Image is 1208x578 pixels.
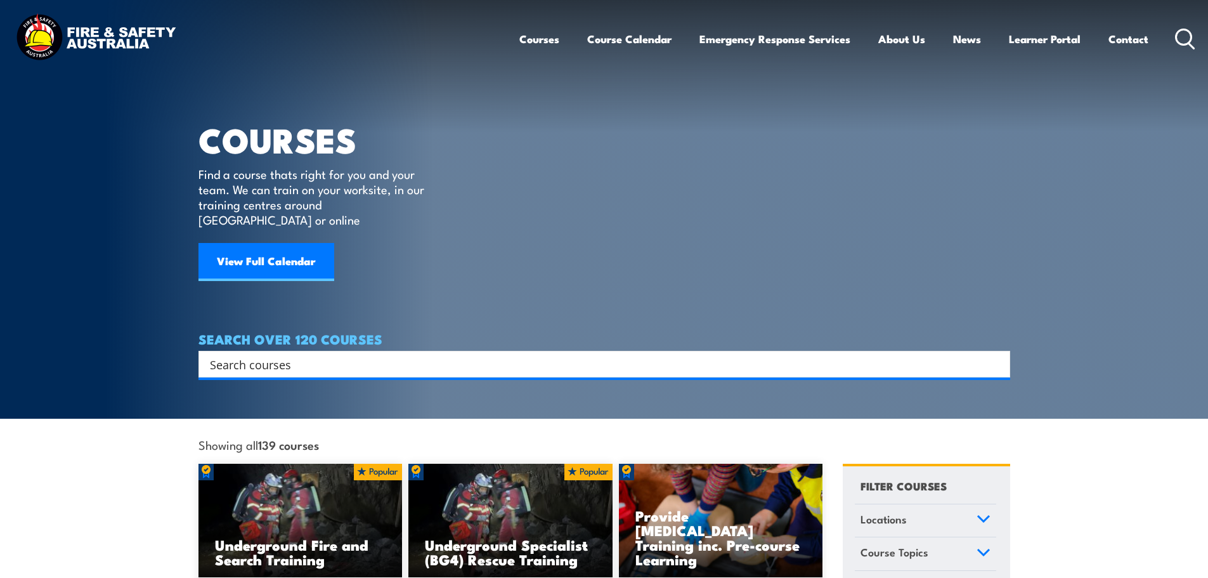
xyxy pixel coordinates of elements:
a: Courses [519,22,559,56]
a: Contact [1108,22,1148,56]
h3: Underground Fire and Search Training [215,537,386,567]
form: Search form [212,355,985,373]
a: View Full Calendar [198,243,334,281]
a: About Us [878,22,925,56]
h4: FILTER COURSES [861,477,947,494]
span: Course Topics [861,544,928,561]
a: Underground Fire and Search Training [198,464,403,578]
a: Provide [MEDICAL_DATA] Training inc. Pre-course Learning [619,464,823,578]
strong: 139 courses [258,436,319,453]
span: Locations [861,511,907,528]
a: News [953,22,981,56]
input: Search input [210,355,982,374]
a: Learner Portal [1009,22,1081,56]
img: Underground mine rescue [408,464,613,578]
a: Underground Specialist (BG4) Rescue Training [408,464,613,578]
img: Underground mine rescue [198,464,403,578]
h3: Provide [MEDICAL_DATA] Training inc. Pre-course Learning [635,508,807,567]
img: Low Voltage Rescue and Provide CPR [619,464,823,578]
button: Search magnifier button [988,355,1006,373]
a: Course Calendar [587,22,672,56]
a: Emergency Response Services [699,22,850,56]
a: Locations [855,504,996,537]
h1: COURSES [198,124,443,154]
h3: Underground Specialist (BG4) Rescue Training [425,537,596,567]
a: Course Topics [855,537,996,570]
p: Find a course thats right for you and your team. We can train on your worksite, in our training c... [198,166,430,227]
span: Showing all [198,438,319,451]
h4: SEARCH OVER 120 COURSES [198,332,1010,346]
